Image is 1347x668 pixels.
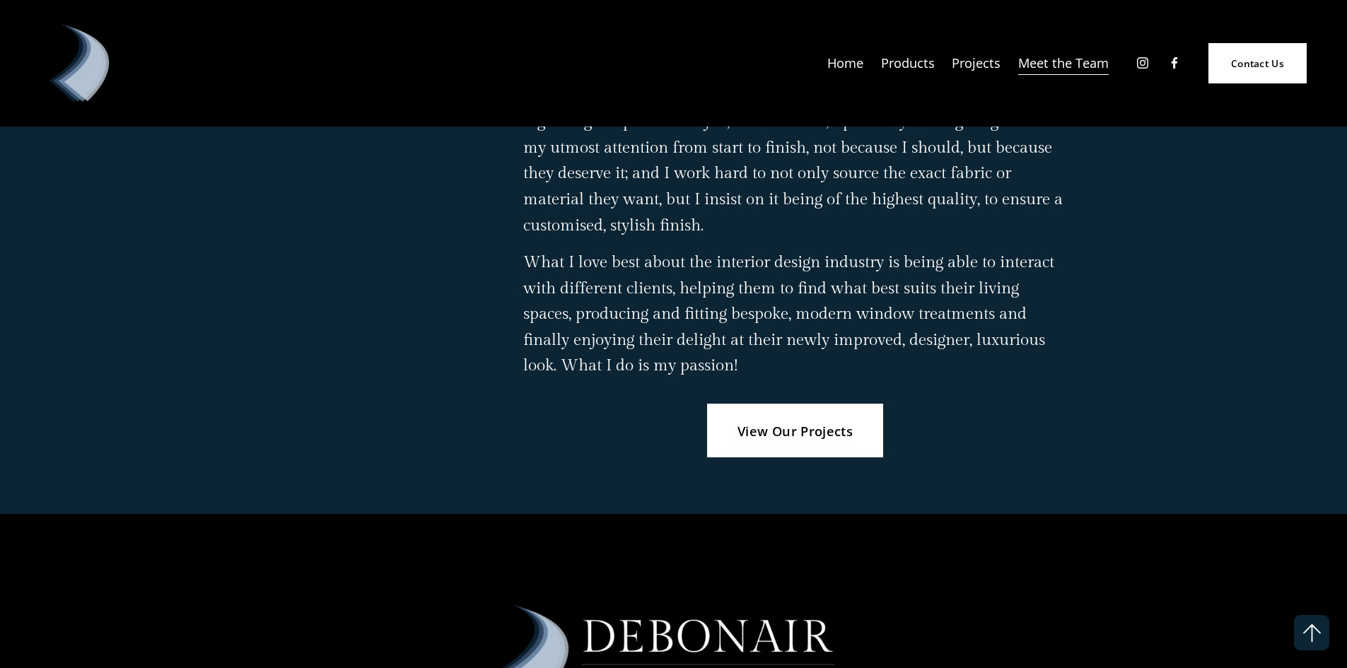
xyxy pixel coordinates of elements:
p: My greatest lessons learnt have related to time – service – quality. I am always on time for appo... [523,58,1067,239]
a: Contact Us [1208,43,1307,83]
span: Products [881,52,935,75]
a: Projects [952,50,1001,76]
a: Meet the Team [1018,50,1109,76]
p: What I love best about the interior design industry is being able to interact with different clie... [523,250,1067,380]
a: Instagram [1136,56,1150,70]
a: Facebook [1167,56,1182,70]
a: View Our Projects [707,404,883,457]
img: Debonair | Curtains, Blinds, Shutters &amp; Awnings [40,24,118,102]
a: folder dropdown [881,50,935,76]
a: Home [827,50,863,76]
